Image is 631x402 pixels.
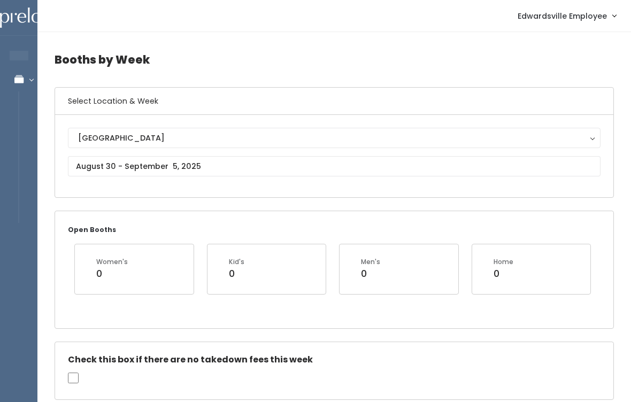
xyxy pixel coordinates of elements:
div: Home [494,257,513,267]
div: 0 [229,267,244,281]
span: Edwardsville Employee [518,10,607,22]
div: [GEOGRAPHIC_DATA] [78,132,590,144]
div: Men's [361,257,380,267]
div: 0 [361,267,380,281]
a: Edwardsville Employee [507,4,627,27]
div: Women's [96,257,128,267]
h5: Check this box if there are no takedown fees this week [68,355,601,365]
h4: Booths by Week [55,45,614,74]
button: [GEOGRAPHIC_DATA] [68,128,601,148]
div: 0 [494,267,513,281]
input: August 30 - September 5, 2025 [68,156,601,176]
h6: Select Location & Week [55,88,613,115]
div: Kid's [229,257,244,267]
div: 0 [96,267,128,281]
small: Open Booths [68,225,116,234]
